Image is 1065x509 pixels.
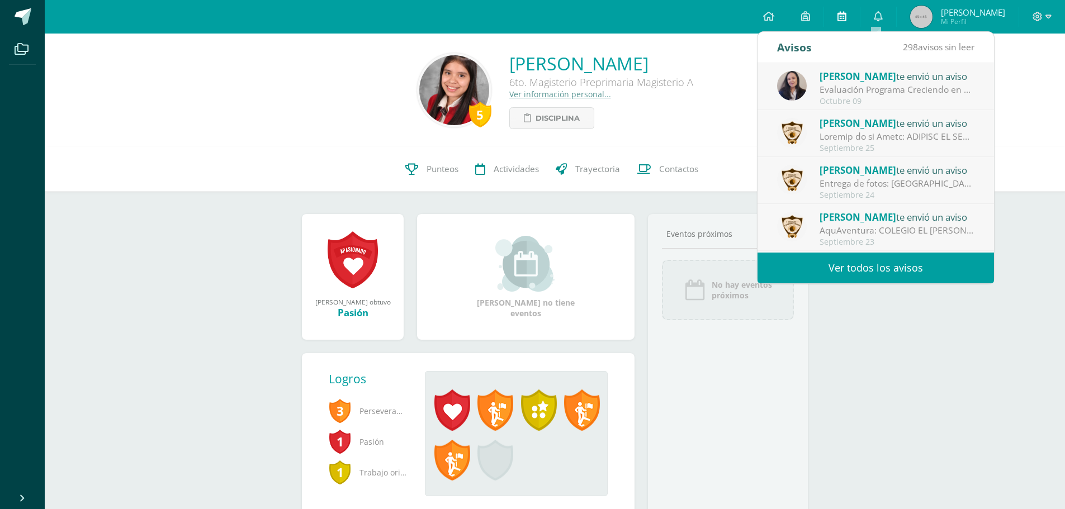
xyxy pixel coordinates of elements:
[820,97,975,106] div: Octubre 09
[329,459,351,485] span: 1
[467,147,547,192] a: Actividades
[777,71,807,101] img: 8db63a0a69c2f4694b4300091bbadd1d.png
[329,426,407,457] span: Pasión
[820,69,975,83] div: te envió un aviso
[329,429,351,454] span: 1
[820,191,975,200] div: Septiembre 24
[820,116,975,130] div: te envió un aviso
[494,163,539,175] span: Actividades
[662,229,794,239] div: Eventos próximos
[941,17,1005,26] span: Mi Perfil
[329,396,407,426] span: Perseverancia
[820,144,975,153] div: Septiembre 25
[547,147,628,192] a: Trayectoria
[329,457,407,488] span: Trabajo original
[903,41,974,53] span: avisos sin leer
[777,165,807,194] img: a46afb417ae587891c704af89211ce97.png
[495,236,556,292] img: event_small.png
[903,41,918,53] span: 298
[820,164,896,177] span: [PERSON_NAME]
[820,210,975,224] div: te envió un aviso
[820,177,975,190] div: Entrega de fotos: COLEGIO EL SAGRADO CORAZÓN. Guatemala, septiembre 24 de 2025. Estimados padres ...
[684,279,706,301] img: event_icon.png
[509,107,594,129] a: Disciplina
[419,55,489,125] img: 317f9a78b230b589d737a611ad7e6587.png
[820,70,896,83] span: [PERSON_NAME]
[509,89,611,99] a: Ver información personal...
[659,163,698,175] span: Contactos
[777,118,807,148] img: a46afb417ae587891c704af89211ce97.png
[329,398,351,424] span: 3
[820,163,975,177] div: te envió un aviso
[313,297,392,306] div: [PERSON_NAME] obtuvo
[575,163,620,175] span: Trayectoria
[777,32,812,63] div: Avisos
[820,83,975,96] div: Evaluación Programa Creciendo en Familia : Queridos Padres de Familia, es un gusto saludarles. He...
[820,130,975,143] div: Cuidado de la Salud: COLEGIO EL SAGRADO CORAZÓN. "AÑO DE LUZ Y ESPERANZA" Circular 2025 -64. Guat...
[820,224,975,237] div: AquAventura: COLEGIO EL SAGADO CORAZÓN Guatemala, septiembre 23 de 2025. Queridas madres de famil...
[397,147,467,192] a: Punteos
[469,102,491,127] div: 5
[910,6,933,28] img: 45x45
[628,147,707,192] a: Contactos
[329,371,416,387] div: Logros
[536,108,580,129] span: Disciplina
[941,7,1005,18] span: [PERSON_NAME]
[820,117,896,130] span: [PERSON_NAME]
[777,212,807,241] img: a46afb417ae587891c704af89211ce97.png
[470,236,582,318] div: [PERSON_NAME] no tiene eventos
[820,237,975,247] div: Septiembre 23
[712,279,772,301] span: No hay eventos próximos
[820,211,896,223] span: [PERSON_NAME]
[427,163,458,175] span: Punteos
[509,75,693,89] div: 6to. Magisterio Preprimaria Magisterio A
[509,51,693,75] a: [PERSON_NAME]
[758,253,994,283] a: Ver todos los avisos
[313,306,392,319] div: Pasión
